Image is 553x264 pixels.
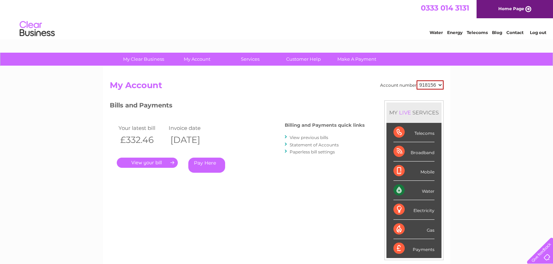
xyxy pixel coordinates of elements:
div: Water [393,181,434,200]
h2: My Account [110,80,444,94]
a: Blog [492,30,502,35]
div: Account number [380,80,444,90]
a: Water [430,30,443,35]
td: Your latest bill [117,123,167,133]
th: [DATE] [167,133,217,147]
a: Pay Here [188,158,225,173]
div: MY SERVICES [386,103,441,123]
td: Invoice date [167,123,217,133]
a: . [117,158,178,168]
img: logo.png [19,18,55,40]
div: Mobile [393,161,434,181]
div: Payments [393,239,434,258]
a: 0333 014 3131 [421,4,469,12]
th: £332.46 [117,133,167,147]
a: Energy [447,30,463,35]
a: Paperless bill settings [290,149,335,154]
h3: Bills and Payments [110,100,365,113]
a: Contact [506,30,524,35]
div: Broadband [393,142,434,161]
a: Services [221,53,279,66]
div: Clear Business is a trading name of Verastar Limited (registered in [GEOGRAPHIC_DATA] No. 3667643... [111,4,443,34]
a: Statement of Accounts [290,142,339,147]
h4: Billing and Payments quick links [285,123,365,128]
a: Customer Help [275,53,332,66]
div: Gas [393,220,434,239]
a: Log out [530,30,546,35]
a: Telecoms [467,30,488,35]
div: Telecoms [393,123,434,142]
a: Make A Payment [328,53,386,66]
a: View previous bills [290,135,328,140]
a: My Account [168,53,226,66]
div: LIVE [398,109,412,116]
a: My Clear Business [115,53,173,66]
div: Electricity [393,200,434,219]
